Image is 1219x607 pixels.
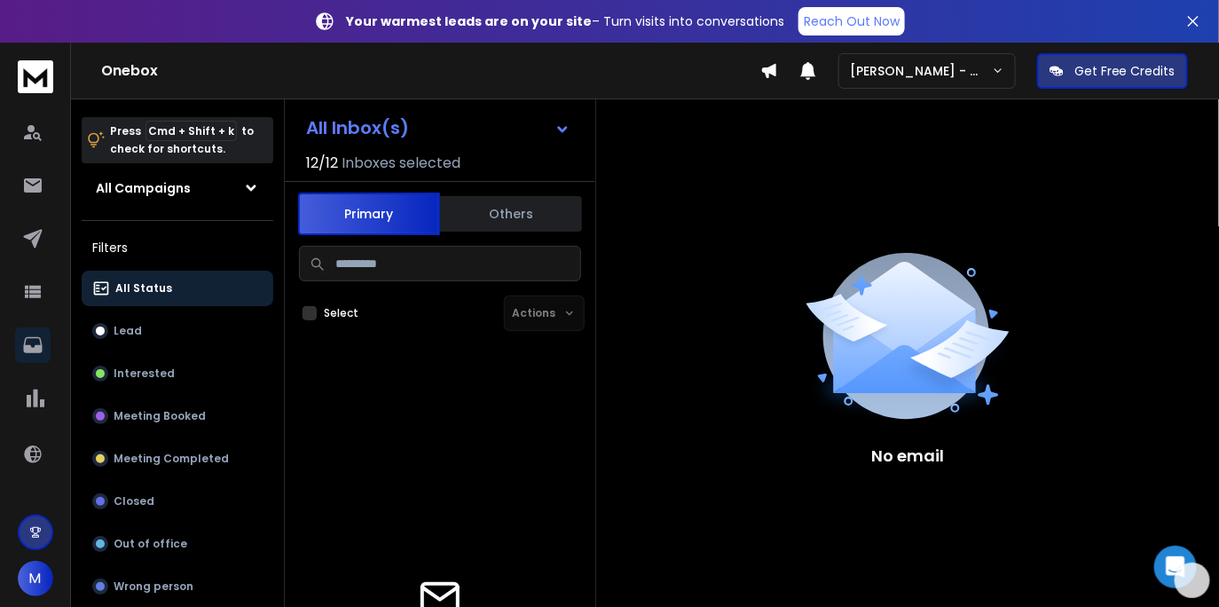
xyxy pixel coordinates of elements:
button: All Inbox(s) [292,110,585,146]
div: Domain Overview [67,105,159,116]
div: v 4.0.25 [50,28,87,43]
p: Interested [114,367,175,381]
p: No email [871,444,944,469]
p: All Status [115,281,172,296]
img: tab_domain_overview_orange.svg [48,103,62,117]
p: Get Free Credits [1074,62,1176,80]
span: Cmd + Shift + k [145,121,237,141]
p: [PERSON_NAME] - Skip Trace [850,62,992,80]
h1: All Inbox(s) [306,119,409,137]
button: Closed [82,484,273,519]
button: All Status [82,271,273,306]
p: Out of office [114,537,187,551]
p: Lead [114,324,142,338]
p: Closed [114,494,154,508]
button: All Campaigns [82,170,273,206]
button: Meeting Booked [82,398,273,434]
p: Reach Out Now [804,12,900,30]
button: Lead [82,313,273,349]
h1: All Campaigns [96,179,191,197]
h3: Filters [82,235,273,260]
button: Meeting Completed [82,441,273,477]
button: Primary [298,193,440,235]
button: Get Free Credits [1037,53,1188,89]
div: Keywords by Traffic [196,105,299,116]
p: Meeting Completed [114,452,229,466]
p: Wrong person [114,579,193,594]
a: Reach Out Now [798,7,905,35]
button: Out of office [82,526,273,562]
img: tab_keywords_by_traffic_grey.svg [177,103,191,117]
button: Wrong person [82,569,273,604]
button: M [18,561,53,596]
img: website_grey.svg [28,46,43,60]
button: Interested [82,356,273,391]
h1: Onebox [101,60,760,82]
img: logo_orange.svg [28,28,43,43]
img: logo [18,60,53,93]
div: Open Intercom Messenger [1154,546,1197,588]
button: Others [440,194,582,233]
p: Press to check for shortcuts. [110,122,254,158]
div: Domain: [URL] [46,46,126,60]
h3: Inboxes selected [342,153,460,174]
p: Meeting Booked [114,409,206,423]
label: Select [324,306,358,320]
p: – Turn visits into conversations [346,12,784,30]
span: 12 / 12 [306,153,338,174]
strong: Your warmest leads are on your site [346,12,592,30]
